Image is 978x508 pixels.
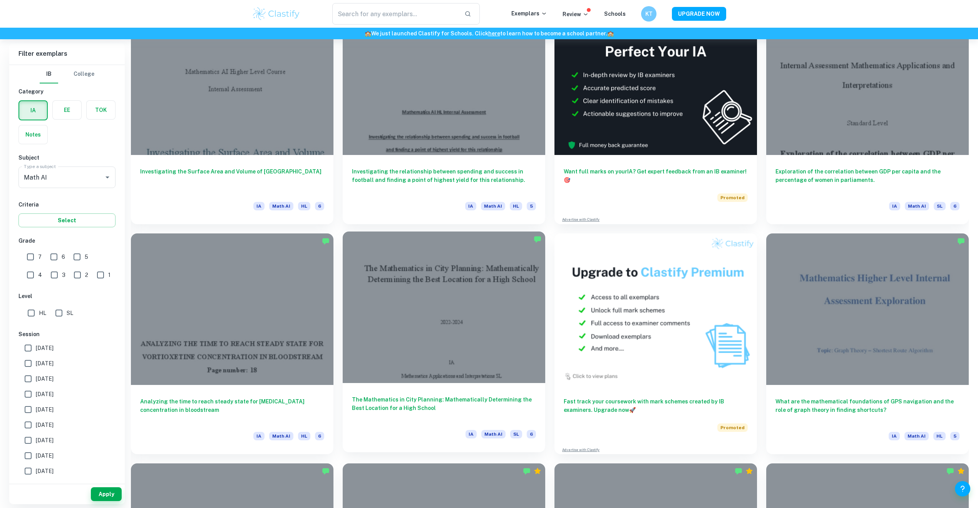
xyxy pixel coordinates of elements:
span: Math AI [904,432,929,440]
h6: Fast track your coursework with mark schemes created by IB examiners. Upgrade now [564,397,748,414]
span: IA [889,202,900,210]
span: [DATE] [36,359,54,368]
span: SL [510,430,522,438]
span: Promoted [717,423,748,432]
button: Apply [91,487,122,501]
a: What are the mathematical foundations of GPS navigation and the role of graph theory in finding s... [766,233,969,455]
span: Math AI [269,202,293,210]
span: 3 [62,271,65,279]
span: SL [67,309,73,317]
input: Search for any exemplars... [332,3,458,25]
h6: Criteria [18,200,116,209]
img: Marked [946,467,954,475]
span: [DATE] [36,375,54,383]
span: [DATE] [36,436,54,445]
span: IA [466,430,477,438]
img: Marked [322,467,330,475]
button: TOK [87,101,115,119]
a: Investigating the Surface Area and Volume of [GEOGRAPHIC_DATA]IAMath AIHL6 [131,3,333,224]
a: Exploration of the correlation between GDP per capita and the percentage of women in parliaments.... [766,3,969,224]
span: [DATE] [36,451,54,460]
span: 5 [85,253,88,261]
p: Exemplars [511,9,547,18]
h6: Analyzing the time to reach steady state for [MEDICAL_DATA] concentration in bloodstream [140,397,324,423]
span: 6 [315,432,324,440]
span: IA [253,202,265,210]
img: Clastify logo [252,6,301,22]
h6: Exploration of the correlation between GDP per capita and the percentage of women in parliaments. [775,167,960,193]
span: 6 [315,202,324,210]
a: here [488,30,500,37]
span: Math AI [481,202,505,210]
button: Open [102,172,113,183]
img: Thumbnail [554,233,757,385]
span: [DATE] [36,421,54,429]
span: Math AI [905,202,929,210]
h6: The Mathematics in City Planning: Mathematically Determining the Best Location for a High School [352,395,536,421]
span: HL [933,432,946,440]
span: [DATE] [36,390,54,398]
img: Marked [957,237,965,245]
span: 7 [38,253,42,261]
a: Advertise with Clastify [562,217,600,222]
h6: What are the mathematical foundations of GPS navigation and the role of graph theory in finding s... [775,397,960,423]
span: Math AI [481,430,506,438]
h6: We just launched Clastify for Schools. Click to learn how to become a school partner. [2,29,976,38]
span: IA [253,432,265,440]
a: Investigating the relationship between spending and success in football and finding a point of hi... [343,3,545,224]
span: 6 [527,430,536,438]
div: Premium [957,467,965,475]
span: 🚀 [629,407,636,413]
div: Filter type choice [40,65,94,83]
span: 1 [108,271,111,279]
h6: Investigating the relationship between spending and success in football and finding a point of hi... [352,167,536,193]
span: 🏫 [607,30,614,37]
img: Marked [523,467,531,475]
span: 6 [950,202,960,210]
button: College [74,65,94,83]
img: Marked [534,235,541,243]
h6: Want full marks on your IA ? Get expert feedback from an IB examiner! [564,167,748,184]
span: HL [298,202,310,210]
span: [DATE] [36,405,54,414]
span: 4 [38,271,42,279]
p: Review [563,10,589,18]
div: Premium [745,467,753,475]
span: IA [465,202,476,210]
h6: Subject [18,153,116,162]
span: 6 [62,253,65,261]
a: Schools [604,11,626,17]
span: 5 [950,432,960,440]
h6: Level [18,292,116,300]
a: Want full marks on yourIA? Get expert feedback from an IB examiner!PromotedAdvertise with Clastify [554,3,757,224]
button: Notes [19,125,47,144]
h6: Session [18,330,116,338]
a: Advertise with Clastify [562,447,600,453]
span: [DATE] [36,344,54,352]
span: 🏫 [365,30,371,37]
button: Help and Feedback [955,481,970,496]
span: HL [298,432,310,440]
a: Analyzing the time to reach steady state for [MEDICAL_DATA] concentration in bloodstreamIAMath AIHL6 [131,233,333,455]
span: 5 [527,202,536,210]
button: IB [40,65,58,83]
h6: KT [645,10,653,18]
img: Thumbnail [554,3,757,155]
img: Marked [322,237,330,245]
span: 🎯 [564,177,570,183]
span: Math AI [269,432,293,440]
button: KT [641,6,656,22]
span: 2 [85,271,88,279]
label: Type a subject [24,163,56,170]
span: IA [889,432,900,440]
button: UPGRADE NOW [672,7,726,21]
button: IA [19,101,47,120]
h6: Category [18,87,116,96]
h6: Investigating the Surface Area and Volume of [GEOGRAPHIC_DATA] [140,167,324,193]
h6: Filter exemplars [9,43,125,65]
span: Promoted [717,193,748,202]
img: Marked [735,467,742,475]
span: SL [934,202,946,210]
button: Select [18,213,116,227]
